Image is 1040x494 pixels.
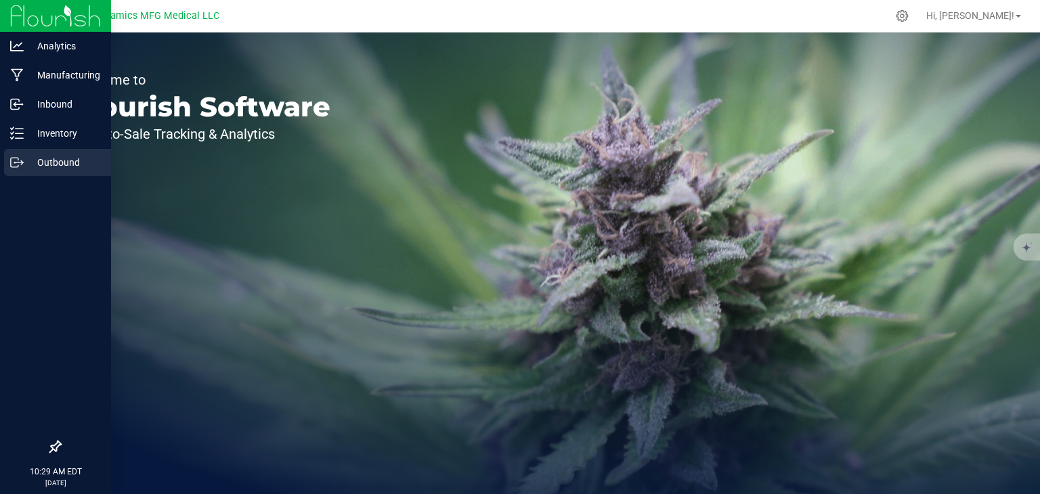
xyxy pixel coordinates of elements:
p: Flourish Software [73,93,330,120]
p: [DATE] [6,478,105,488]
p: Manufacturing [24,67,105,83]
p: Welcome to [73,73,330,87]
div: Manage settings [894,9,911,22]
span: Hi, [PERSON_NAME]! [926,10,1014,21]
inline-svg: Inbound [10,97,24,111]
p: Inventory [24,125,105,141]
inline-svg: Inventory [10,127,24,140]
p: Analytics [24,38,105,54]
inline-svg: Manufacturing [10,68,24,82]
p: Outbound [24,154,105,171]
p: Seed-to-Sale Tracking & Analytics [73,127,330,141]
inline-svg: Analytics [10,39,24,53]
p: Inbound [24,96,105,112]
inline-svg: Outbound [10,156,24,169]
p: 10:29 AM EDT [6,466,105,478]
span: Modern Dynamics MFG Medical LLC [58,10,219,22]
